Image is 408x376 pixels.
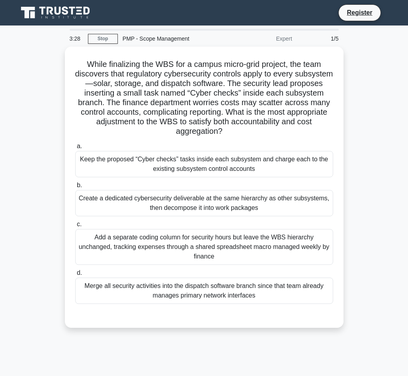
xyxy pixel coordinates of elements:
[74,59,334,137] h5: While finalizing the WBS for a campus micro-grid project, the team discovers that regulatory cybe...
[88,34,118,44] a: Stop
[65,31,88,47] div: 3:28
[77,182,82,188] span: b.
[227,31,297,47] div: Expert
[75,190,333,216] div: Create a dedicated cybersecurity deliverable at the same hierarchy as other subsystems, then deco...
[77,269,82,276] span: d.
[342,8,377,18] a: Register
[297,31,344,47] div: 1/5
[77,143,82,149] span: a.
[75,229,333,265] div: Add a separate coding column for security hours but leave the WBS hierarchy unchanged, tracking e...
[75,151,333,177] div: Keep the proposed “Cyber checks” tasks inside each subsystem and charge each to the existing subs...
[77,221,82,227] span: c.
[75,278,333,304] div: Merge all security activities into the dispatch software branch since that team already manages p...
[118,31,227,47] div: PMP - Scope Management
